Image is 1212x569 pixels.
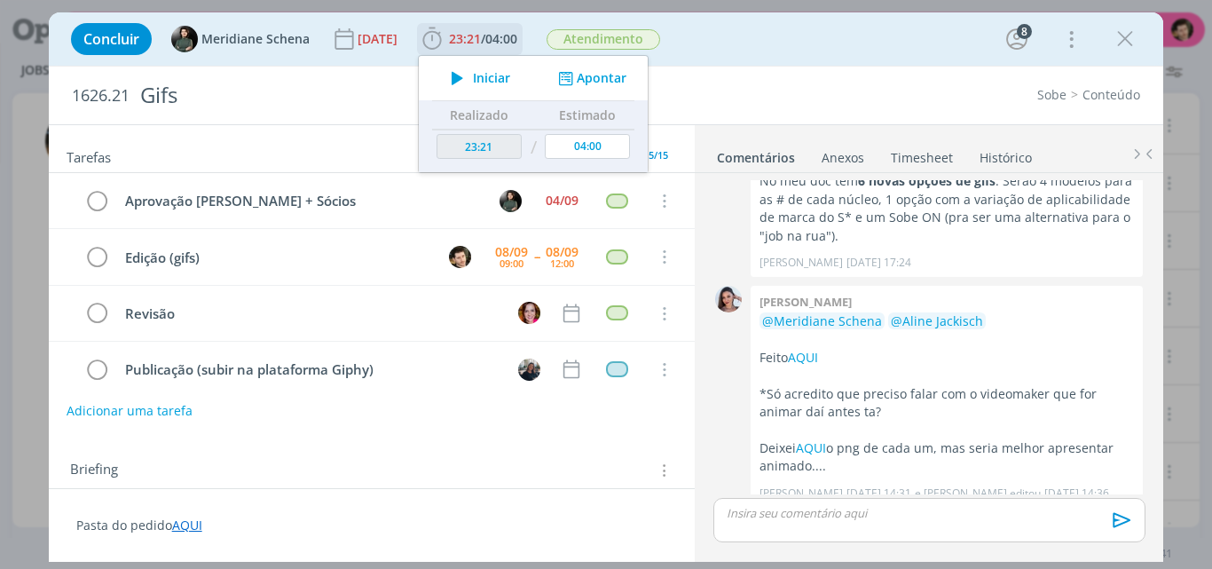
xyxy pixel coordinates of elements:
[525,130,540,166] td: /
[554,69,627,88] button: Apontar
[481,30,485,47] span: /
[500,258,523,268] div: 09:00
[759,255,843,271] p: [PERSON_NAME]
[846,486,911,502] span: [DATE] 14:31
[495,246,528,258] div: 08/09
[890,141,954,167] a: Timesheet
[716,141,796,167] a: Comentários
[76,517,668,534] p: Pasta do pedido
[550,258,574,268] div: 12:00
[118,359,502,381] div: Publicação (subir na plataforma Giphy)
[497,187,523,214] button: M
[473,72,510,84] span: Iniciar
[534,250,539,263] span: --
[118,190,484,212] div: Aprovação [PERSON_NAME] + Sócios
[822,149,864,167] div: Anexos
[547,29,660,50] span: Atendimento
[418,25,522,53] button: 23:21/04:00
[759,294,852,310] b: [PERSON_NAME]
[915,486,1041,502] span: e [PERSON_NAME] editou
[172,517,202,533] a: AQUI
[1044,486,1109,502] span: [DATE] 14:36
[441,66,511,91] button: Iniciar
[67,145,111,166] span: Tarefas
[515,300,542,327] button: B
[70,459,118,482] span: Briefing
[71,23,152,55] button: Concluir
[485,30,517,47] span: 04:00
[1017,24,1032,39] div: 8
[759,486,843,502] p: [PERSON_NAME]
[449,30,481,47] span: 23:21
[133,74,688,117] div: Gifs
[715,286,742,312] img: N
[891,312,983,329] span: @Aline Jackisch
[759,349,1134,367] p: Feito
[432,101,526,130] th: Realizado
[759,172,1134,245] p: No meu doc tem . Serão 4 modelos para as # de cada núcleo, 1 opção com a variação de aplicabilida...
[788,349,818,366] a: AQUI
[118,247,433,269] div: Edição (gifs)
[540,101,634,130] th: Estimado
[759,385,1134,422] p: *Só acredito que preciso falar com o videomaker que for animar daí antes ta?
[546,28,661,51] button: Atendimento
[762,312,882,329] span: @Meridiane Schena
[83,32,139,46] span: Concluir
[796,439,826,456] a: AQUI
[201,33,310,45] span: Meridiane Schena
[72,86,130,106] span: 1626.21
[546,246,578,258] div: 08/09
[66,395,193,427] button: Adicionar uma tarefa
[49,12,1164,562] div: dialog
[1082,86,1140,103] a: Conteúdo
[515,356,542,383] button: M
[118,303,502,325] div: Revisão
[518,359,540,381] img: M
[1003,25,1031,53] button: 8
[518,302,540,324] img: B
[446,243,473,270] button: V
[979,141,1033,167] a: Histórico
[1037,86,1066,103] a: Sobe
[500,190,522,212] img: M
[171,26,198,52] img: M
[418,55,649,173] ul: 23:21/04:00
[358,33,401,45] div: [DATE]
[846,255,911,271] span: [DATE] 17:24
[546,194,578,207] div: 04/09
[858,172,996,189] strong: 6 novas opções de gifs
[449,246,471,268] img: V
[171,26,310,52] button: MMeridiane Schena
[759,439,1134,476] p: Deixei o png de cada um, mas seria melhor apresentar animado....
